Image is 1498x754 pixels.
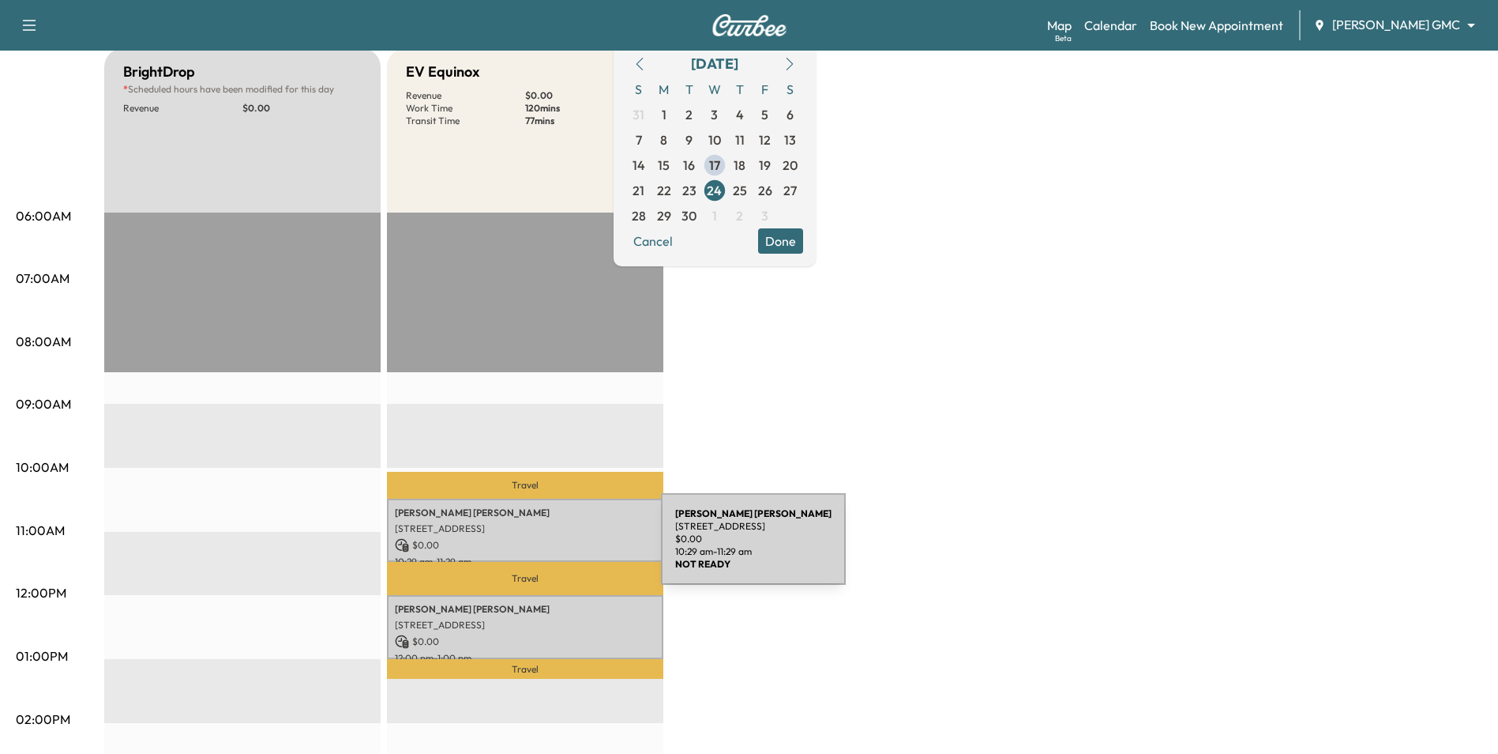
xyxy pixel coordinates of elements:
[657,181,671,200] span: 22
[633,181,644,200] span: 21
[712,206,717,225] span: 1
[727,77,753,102] span: T
[681,206,696,225] span: 30
[16,206,71,225] p: 06:00AM
[395,603,655,616] p: [PERSON_NAME] [PERSON_NAME]
[16,583,66,602] p: 12:00PM
[16,394,71,413] p: 09:00AM
[387,472,663,499] p: Travel
[735,130,745,149] span: 11
[525,115,644,127] p: 77 mins
[711,14,787,36] img: Curbee Logo
[657,206,671,225] span: 29
[658,156,670,175] span: 15
[123,83,362,96] p: Scheduled hours have been modified for this day
[632,206,646,225] span: 28
[16,521,65,540] p: 11:00AM
[685,105,693,124] span: 2
[395,507,655,519] p: [PERSON_NAME] [PERSON_NAME]
[702,77,727,102] span: W
[633,105,644,124] span: 31
[787,105,794,124] span: 6
[16,458,69,477] p: 10:00AM
[387,659,663,680] p: Travel
[759,130,771,149] span: 12
[682,181,696,200] span: 23
[759,156,771,175] span: 19
[736,105,744,124] span: 4
[395,635,655,649] p: $ 0.00
[16,647,68,665] p: 01:00PM
[707,181,722,200] span: 24
[16,269,69,288] p: 07:00AM
[395,556,655,568] p: 10:29 am - 11:29 am
[387,562,663,595] p: Travel
[784,130,796,149] span: 13
[662,105,666,124] span: 1
[395,538,655,552] p: $ 0.00
[1332,16,1460,34] span: [PERSON_NAME] GMC
[123,61,195,83] h5: BrightDrop
[709,156,720,175] span: 17
[16,332,71,351] p: 08:00AM
[783,181,797,200] span: 27
[753,77,778,102] span: F
[406,61,479,83] h5: EV Equinox
[778,77,803,102] span: S
[758,228,803,254] button: Done
[406,102,525,115] p: Work Time
[633,156,645,175] span: 14
[677,77,702,102] span: T
[711,105,718,124] span: 3
[761,206,768,225] span: 3
[1150,16,1283,35] a: Book New Appointment
[395,652,655,665] p: 12:00 pm - 1:00 pm
[1047,16,1072,35] a: MapBeta
[761,105,768,124] span: 5
[1084,16,1137,35] a: Calendar
[683,156,695,175] span: 16
[736,206,743,225] span: 2
[406,115,525,127] p: Transit Time
[685,130,693,149] span: 9
[406,89,525,102] p: Revenue
[123,102,242,115] p: Revenue
[395,522,655,535] p: [STREET_ADDRESS]
[626,77,651,102] span: S
[660,130,667,149] span: 8
[734,156,745,175] span: 18
[691,53,738,75] div: [DATE]
[525,89,644,102] p: $ 0.00
[242,102,362,115] p: $ 0.00
[1055,32,1072,44] div: Beta
[636,130,642,149] span: 7
[758,181,772,200] span: 26
[733,181,747,200] span: 25
[783,156,798,175] span: 20
[708,130,721,149] span: 10
[395,619,655,631] p: [STREET_ADDRESS]
[16,710,70,729] p: 02:00PM
[525,102,644,115] p: 120 mins
[626,228,680,254] button: Cancel
[651,77,677,102] span: M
